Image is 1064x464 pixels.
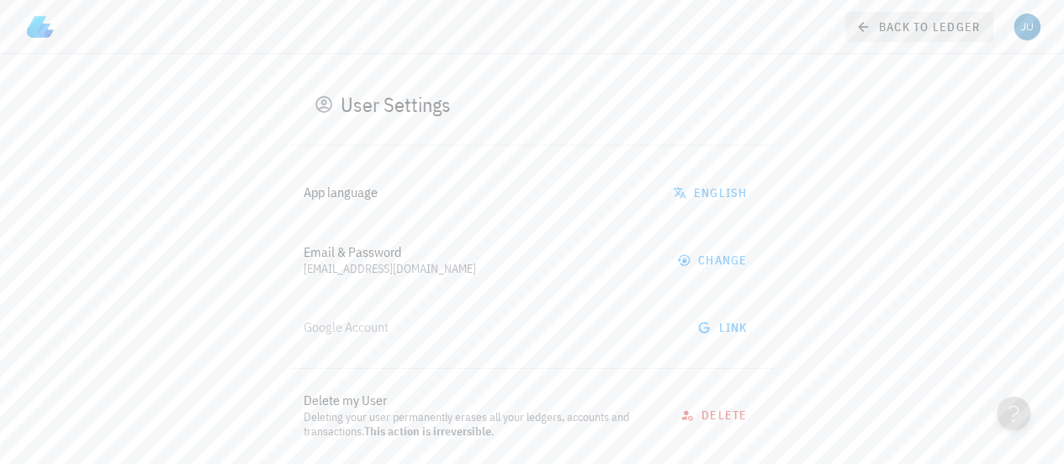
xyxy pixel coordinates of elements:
[670,400,761,430] button: delete
[304,262,654,276] div: [EMAIL_ADDRESS][DOMAIN_NAME]
[859,19,980,35] span: back to ledger
[304,392,657,408] div: Delete my User
[676,185,748,200] span: English
[663,178,761,208] button: English
[341,91,451,118] div: User Settings
[845,12,993,42] a: back to ledger
[1014,13,1040,40] div: avatar
[27,13,54,40] img: LedgiFi
[304,184,649,200] div: App language
[304,244,654,260] div: Email & Password
[667,245,761,275] button: change
[304,410,657,439] div: Deleting your user permanently erases all your ledgers, accounts and transactions. .
[684,408,748,423] span: delete
[364,424,491,439] span: This action is irreversible
[680,253,748,268] span: change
